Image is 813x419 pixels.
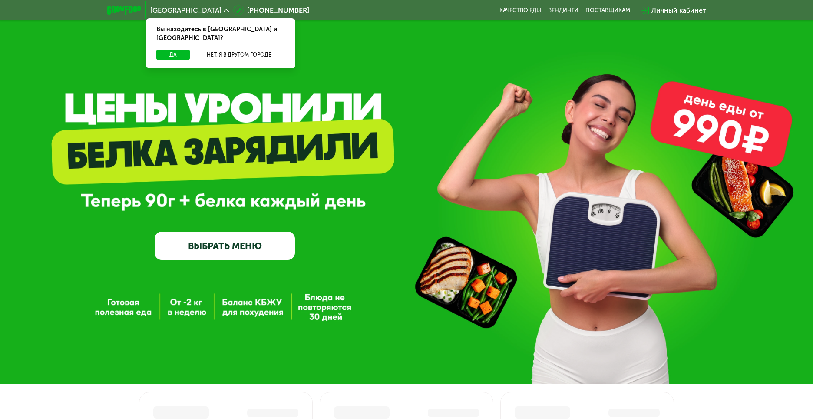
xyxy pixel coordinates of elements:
div: Вы находитесь в [GEOGRAPHIC_DATA] и [GEOGRAPHIC_DATA]? [146,18,295,50]
a: Качество еды [499,7,541,14]
button: Да [156,50,190,60]
a: Вендинги [548,7,578,14]
button: Нет, я в другом городе [193,50,285,60]
span: [GEOGRAPHIC_DATA] [150,7,221,14]
div: поставщикам [585,7,630,14]
div: Личный кабинет [651,5,706,16]
a: ВЫБРАТЬ МЕНЮ [155,232,295,260]
a: [PHONE_NUMBER] [233,5,309,16]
